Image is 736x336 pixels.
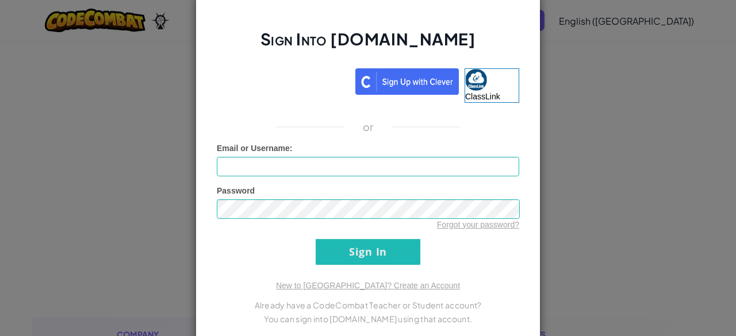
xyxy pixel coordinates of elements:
[437,220,519,229] a: Forgot your password?
[465,69,487,91] img: classlink-logo-small.png
[465,92,500,101] span: ClassLink
[217,186,255,195] span: Password
[217,142,293,154] label: :
[217,312,519,326] p: You can sign into [DOMAIN_NAME] using that account.
[217,298,519,312] p: Already have a CodeCombat Teacher or Student account?
[217,28,519,61] h2: Sign Into [DOMAIN_NAME]
[363,120,374,134] p: or
[276,281,460,290] a: New to [GEOGRAPHIC_DATA]? Create an Account
[217,144,290,153] span: Email or Username
[355,68,459,95] img: clever_sso_button@2x.png
[211,67,355,92] iframe: Sign in with Google Button
[316,239,420,265] input: Sign In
